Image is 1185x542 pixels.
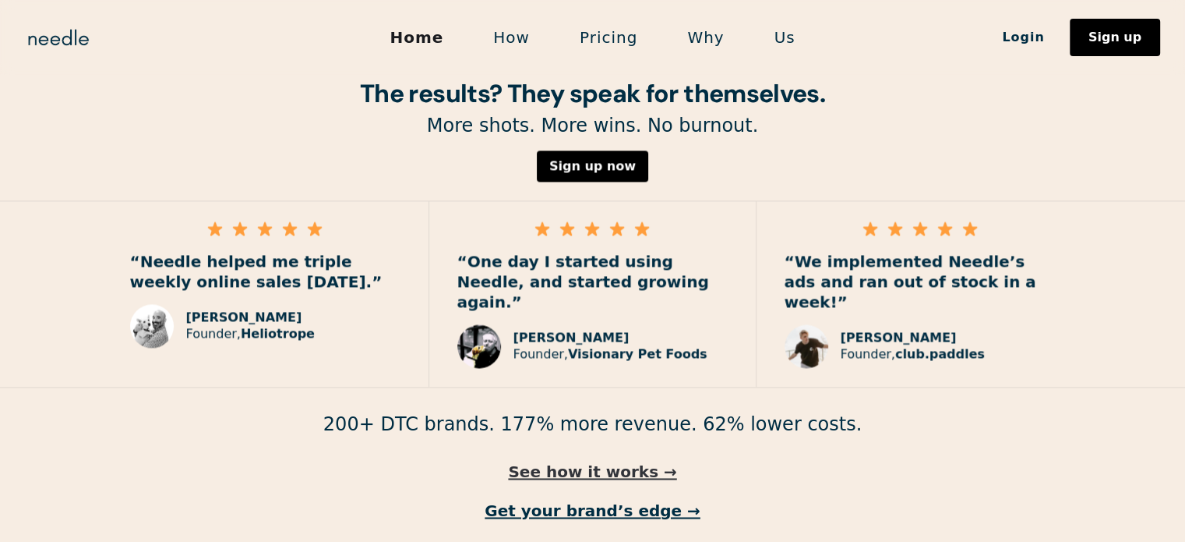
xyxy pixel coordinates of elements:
strong: [PERSON_NAME] [841,330,957,345]
a: Sign up [1070,19,1160,56]
strong: Visionary Pet Foods [568,346,707,361]
strong: Heliotrope [241,326,315,341]
a: Login [977,24,1070,51]
p: Founder, [186,326,315,342]
a: Home [365,21,468,54]
p: Founder, [513,346,707,363]
strong: [PERSON_NAME] [186,310,302,324]
strong: [PERSON_NAME] [513,330,630,345]
a: Us [749,21,820,54]
p: “One day I started using Needle, and started growing again.” [457,251,728,312]
p: “We implemented Needle’s ads and ran out of stock in a week!” [785,251,1056,312]
a: Pricing [555,21,662,54]
p: “Needle helped me triple weekly online sales [DATE].” [130,251,400,292]
strong: The results? They speak for themselves. [360,77,825,110]
p: Founder, [841,346,985,363]
a: How [468,21,555,54]
div: Sign up [1088,31,1141,44]
div: Sign up now [549,160,636,172]
a: Sign up now [537,151,648,182]
a: Why [662,21,749,54]
strong: club.paddles [895,346,985,361]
